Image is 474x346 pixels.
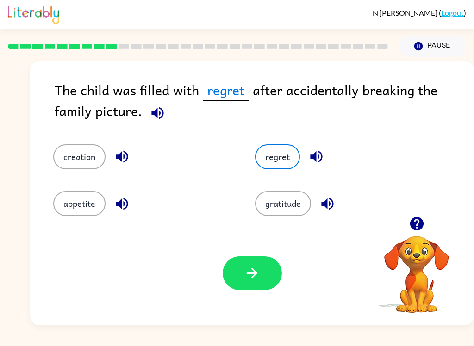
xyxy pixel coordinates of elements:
[399,36,466,57] button: Pause
[53,144,106,169] button: creation
[255,144,300,169] button: regret
[55,80,474,126] div: The child was filled with after accidentally breaking the family picture.
[370,222,463,314] video: Your browser must support playing .mp4 files to use Literably. Please try using another browser.
[373,8,466,17] div: ( )
[203,80,249,101] span: regret
[255,191,311,216] button: gratitude
[441,8,464,17] a: Logout
[8,4,59,24] img: Literably
[53,191,106,216] button: appetite
[373,8,439,17] span: N [PERSON_NAME]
